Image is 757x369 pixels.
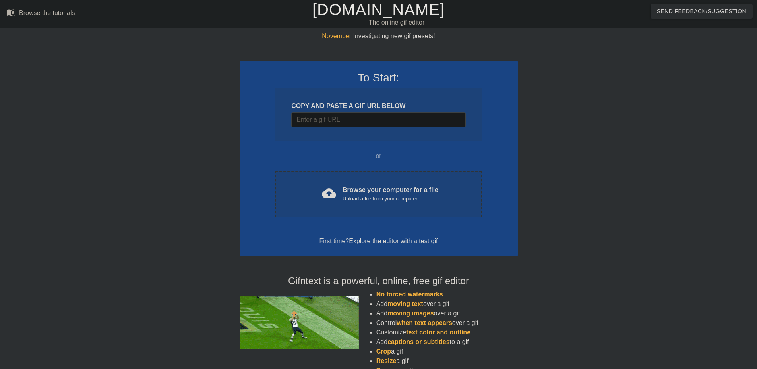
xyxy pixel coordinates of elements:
[376,356,518,366] li: a gif
[240,31,518,41] div: Investigating new gif presets!
[387,310,434,317] span: moving images
[376,337,518,347] li: Add to a gif
[376,348,391,355] span: Crop
[250,71,507,85] h3: To Start:
[291,101,465,111] div: COPY AND PASTE A GIF URL BELOW
[376,291,443,298] span: No forced watermarks
[406,329,470,336] span: text color and outline
[6,8,77,20] a: Browse the tutorials!
[376,309,518,318] li: Add over a gif
[322,33,353,39] span: November:
[349,238,438,244] a: Explore the editor with a test gif
[387,338,449,345] span: captions or subtitles
[291,112,465,127] input: Username
[376,299,518,309] li: Add over a gif
[19,10,77,16] div: Browse the tutorials!
[376,347,518,356] li: a gif
[651,4,753,19] button: Send Feedback/Suggestion
[312,1,445,18] a: [DOMAIN_NAME]
[387,300,423,307] span: moving text
[657,6,746,16] span: Send Feedback/Suggestion
[376,328,518,337] li: Customize
[250,236,507,246] div: First time?
[376,357,397,364] span: Resize
[376,318,518,328] li: Control over a gif
[256,18,537,27] div: The online gif editor
[6,8,16,17] span: menu_book
[397,319,452,326] span: when text appears
[240,296,359,349] img: football_small.gif
[343,195,438,203] div: Upload a file from your computer
[260,151,497,161] div: or
[240,275,518,287] h4: Gifntext is a powerful, online, free gif editor
[343,185,438,203] div: Browse your computer for a file
[322,186,336,200] span: cloud_upload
